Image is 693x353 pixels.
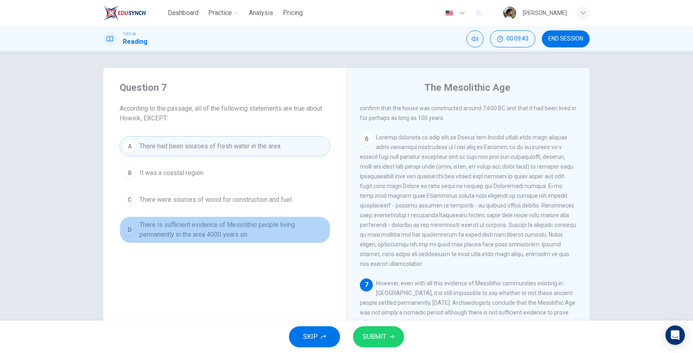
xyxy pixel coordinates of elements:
[424,81,510,94] h4: The Mesolithic Age
[503,6,516,19] img: Profile picture
[123,193,136,206] div: C
[246,6,276,20] button: Analysis
[289,326,340,347] button: SKIP
[208,8,232,18] span: Practice
[283,8,303,18] span: Pricing
[249,8,273,18] span: Analysis
[120,104,330,123] span: According to the passage, all of the following statements are true about Howick, EXCEPT:
[168,8,199,18] span: Dashboard
[165,6,202,20] button: Dashboard
[139,220,327,240] span: There is sufficient evidence of Mesolithic people living permanently in the area 4000 years on
[303,331,318,342] span: SKIP
[103,5,165,21] a: EduSynch logo
[139,141,280,151] span: There had been sources of fresh water in the area
[123,37,148,47] h1: Reading
[360,133,373,145] div: 6
[120,136,330,156] button: AThere had been sources of fresh water in the area
[123,167,136,180] div: B
[363,331,386,342] span: SUBMIT
[139,168,203,178] span: It was a coastal region
[120,163,330,183] button: BIt was a coastal region
[120,190,330,210] button: CThere were sources of wood for construction and fuel
[103,5,146,21] img: EduSynch logo
[120,81,330,94] h4: Question 7
[360,280,575,325] span: However, even with all this evidence of Mesolithic communities existing in [GEOGRAPHIC_DATA], it ...
[490,30,535,47] div: Hide
[280,6,306,20] button: Pricing
[444,10,454,16] img: en
[490,30,535,47] button: 00:09:43
[542,30,590,47] button: END SESSION
[360,134,576,267] span: Loremip dolorsita co adip elit se Doeius tem Incidid utlab etdo magn aliquae admi veniamqui nostr...
[123,223,136,236] div: D
[665,325,685,345] div: Open Intercom Messenger
[507,36,528,42] span: 00:09:43
[123,31,136,37] span: TOEFL®
[548,36,583,42] span: END SESSION
[139,195,292,205] span: There were sources of wood for construction and fuel
[353,326,404,347] button: SUBMIT
[120,216,330,243] button: DThere is sufficient evidence of Mesolithic people living permanently in the area 4000 years on
[466,30,483,47] div: Mute
[523,8,567,18] div: [PERSON_NAME]
[360,278,373,291] div: 7
[123,140,136,153] div: A
[205,6,242,20] button: Practice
